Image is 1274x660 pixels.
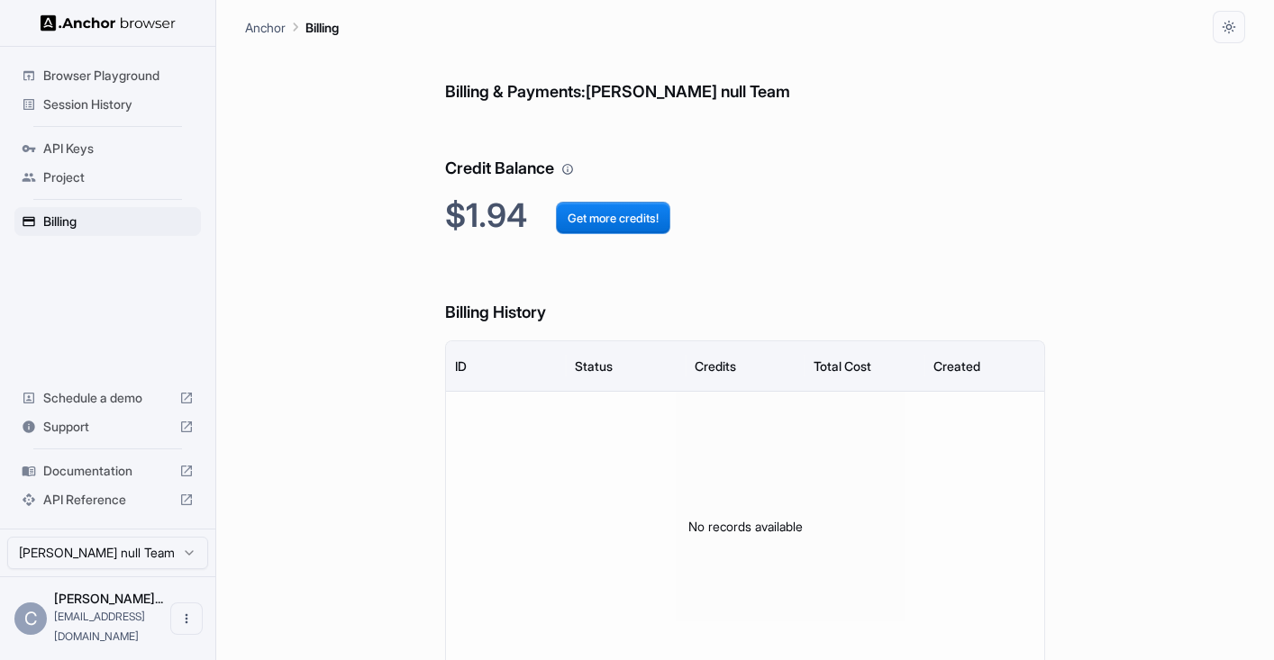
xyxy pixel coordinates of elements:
span: Documentation [43,462,172,480]
h6: Billing History [445,264,1045,326]
p: Billing [305,18,339,37]
div: Session History [14,90,201,119]
div: Credits [695,358,736,374]
div: Project [14,163,201,192]
span: API Reference [43,491,172,509]
span: ctwj88@gmail.com [54,610,145,643]
span: Session History [43,95,194,113]
button: Open menu [170,602,203,635]
div: Created [933,358,980,374]
nav: breadcrumb [245,17,339,37]
div: ID [455,358,467,374]
span: Support [43,418,172,436]
div: Total Cost [814,358,871,374]
div: Billing [14,207,201,236]
img: Anchor Logo [41,14,176,32]
div: Support [14,412,201,441]
span: Browser Playground [43,67,194,85]
p: Anchor [245,18,286,37]
span: Schedule a demo [43,389,172,407]
span: API Keys [43,140,194,158]
div: Documentation [14,457,201,485]
div: C [14,602,47,635]
h2: $1.94 [445,196,1045,235]
span: Charlie Jones null [54,591,163,606]
button: Get more credits! [556,202,670,234]
div: API Keys [14,134,201,163]
div: Schedule a demo [14,384,201,412]
div: Browser Playground [14,61,201,90]
span: Project [43,168,194,186]
div: Status [575,358,613,374]
h6: Billing & Payments: [PERSON_NAME] null Team [445,43,1045,105]
h6: Credit Balance [445,120,1045,182]
svg: Your credit balance will be consumed as you use the API. Visit the usage page to view a breakdown... [561,163,574,176]
div: API Reference [14,485,201,514]
span: Billing [43,212,194,231]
